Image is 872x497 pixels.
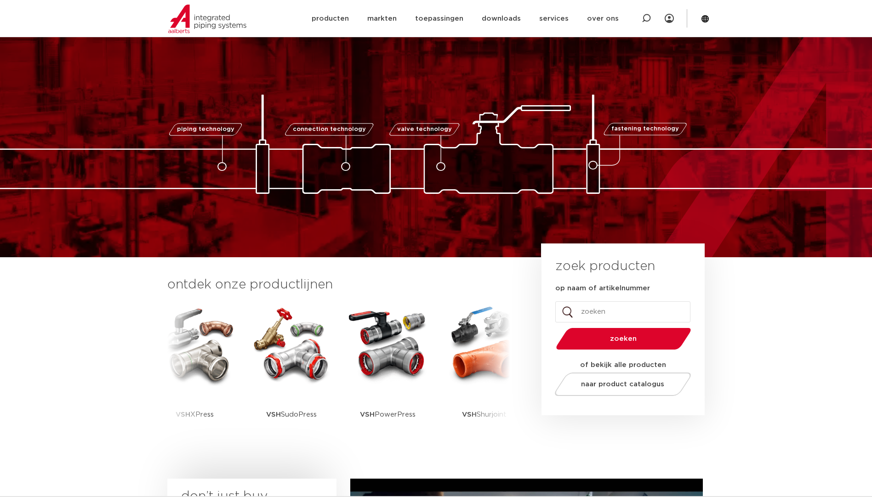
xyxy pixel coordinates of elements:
[443,303,526,443] a: VSHShurjoint
[154,303,236,443] a: VSHXPress
[555,301,690,322] input: zoeken
[360,411,375,418] strong: VSH
[367,1,397,36] a: markten
[587,1,619,36] a: over ons
[462,386,507,443] p: Shurjoint
[397,126,452,132] span: valve technology
[539,1,569,36] a: services
[167,276,510,294] h3: ontdek onze productlijnen
[580,361,666,368] strong: of bekijk alle producten
[462,411,477,418] strong: VSH
[360,386,416,443] p: PowerPress
[580,335,667,342] span: zoeken
[312,1,349,36] a: producten
[611,126,679,132] span: fastening technology
[176,386,214,443] p: XPress
[250,303,333,443] a: VSHSudoPress
[555,257,655,276] h3: zoek producten
[177,126,234,132] span: piping technology
[415,1,463,36] a: toepassingen
[312,1,619,36] nav: Menu
[347,303,429,443] a: VSHPowerPress
[581,381,664,388] span: naar product catalogus
[555,284,650,293] label: op naam of artikelnummer
[552,373,693,396] a: naar product catalogus
[482,1,521,36] a: downloads
[266,411,281,418] strong: VSH
[552,327,695,350] button: zoeken
[176,411,190,418] strong: VSH
[292,126,365,132] span: connection technology
[266,386,317,443] p: SudoPress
